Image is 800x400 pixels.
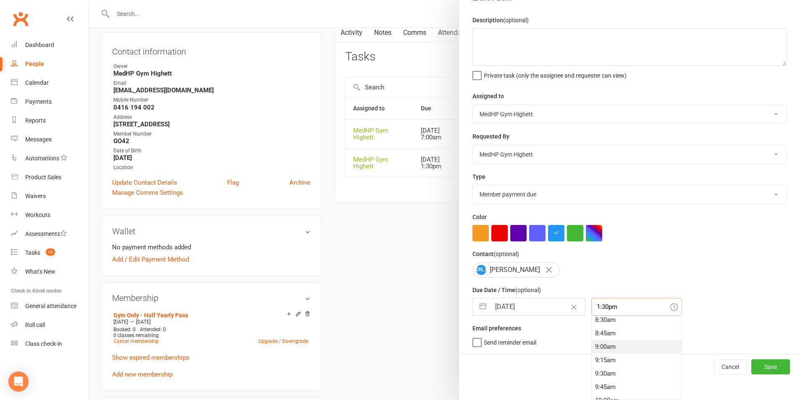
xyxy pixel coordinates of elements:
div: Waivers [25,193,46,199]
small: (optional) [493,251,519,257]
div: 9:00am [592,340,682,353]
label: Contact [472,249,519,259]
div: Assessments [25,230,67,237]
a: Class kiosk mode [11,335,89,353]
a: Waivers [11,187,89,206]
span: [PERSON_NAME] [476,265,486,275]
div: 9:30am [592,367,682,380]
div: General attendance [25,303,76,309]
div: Open Intercom Messenger [8,371,29,392]
label: Due Date / Time [472,285,541,295]
div: Workouts [25,212,50,218]
div: 8:45am [592,327,682,340]
a: Clubworx [10,8,31,29]
div: Dashboard [25,42,54,48]
div: Product Sales [25,174,61,180]
label: Description [472,16,529,25]
span: Send reminder email [484,336,536,346]
label: Assigned to [472,92,504,101]
div: Tasks [25,249,40,256]
div: Calendar [25,79,49,86]
label: Color [472,212,487,222]
small: (optional) [503,17,529,24]
label: Email preferences [472,324,521,333]
a: Dashboard [11,36,89,55]
div: What's New [25,268,55,275]
a: Calendar [11,73,89,92]
a: Workouts [11,206,89,225]
small: (optional) [515,287,541,293]
a: Tasks 12 [11,243,89,262]
button: Clear Date [567,299,581,315]
span: 12 [46,248,55,256]
div: Automations [25,155,59,162]
a: People [11,55,89,73]
a: Roll call [11,316,89,335]
div: Payments [25,98,52,105]
span: Private task (only the assignee and requester can view) [484,69,627,79]
a: Product Sales [11,168,89,187]
button: Save [751,359,790,374]
a: General attendance kiosk mode [11,297,89,316]
div: [PERSON_NAME] [472,262,560,277]
a: Reports [11,111,89,130]
label: Type [472,172,485,181]
a: Assessments [11,225,89,243]
a: Payments [11,92,89,111]
div: 8:30am [592,313,682,327]
label: Requested By [472,132,509,141]
div: Class check-in [25,340,62,347]
div: Messages [25,136,52,143]
a: What's New [11,262,89,281]
button: Cancel [714,359,746,374]
div: 9:15am [592,353,682,367]
div: People [25,60,44,67]
a: Automations [11,149,89,168]
div: Reports [25,117,46,124]
div: Roll call [25,322,45,328]
a: Messages [11,130,89,149]
div: 9:45am [592,380,682,394]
